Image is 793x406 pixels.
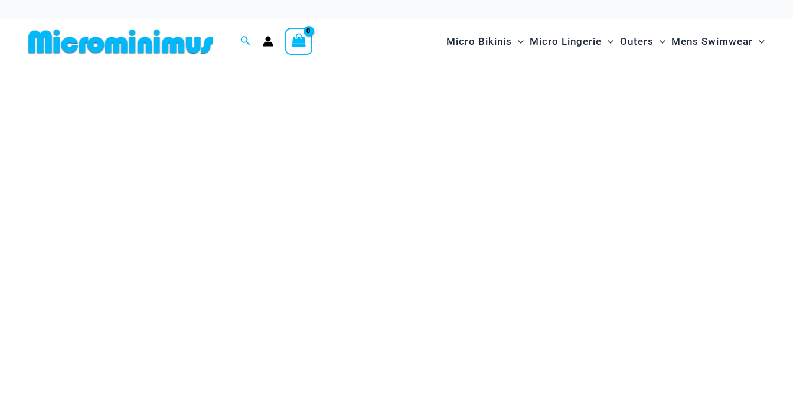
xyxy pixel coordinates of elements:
[285,28,312,55] a: View Shopping Cart, empty
[617,24,668,60] a: OutersMenu ToggleMenu Toggle
[446,27,512,57] span: Micro Bikinis
[512,27,524,57] span: Menu Toggle
[443,24,527,60] a: Micro BikinisMenu ToggleMenu Toggle
[753,27,765,57] span: Menu Toggle
[668,24,768,60] a: Mens SwimwearMenu ToggleMenu Toggle
[530,27,602,57] span: Micro Lingerie
[527,24,616,60] a: Micro LingerieMenu ToggleMenu Toggle
[442,22,769,61] nav: Site Navigation
[671,27,753,57] span: Mens Swimwear
[602,27,613,57] span: Menu Toggle
[240,34,251,49] a: Search icon link
[620,27,654,57] span: Outers
[263,36,273,47] a: Account icon link
[654,27,665,57] span: Menu Toggle
[24,28,218,55] img: MM SHOP LOGO FLAT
